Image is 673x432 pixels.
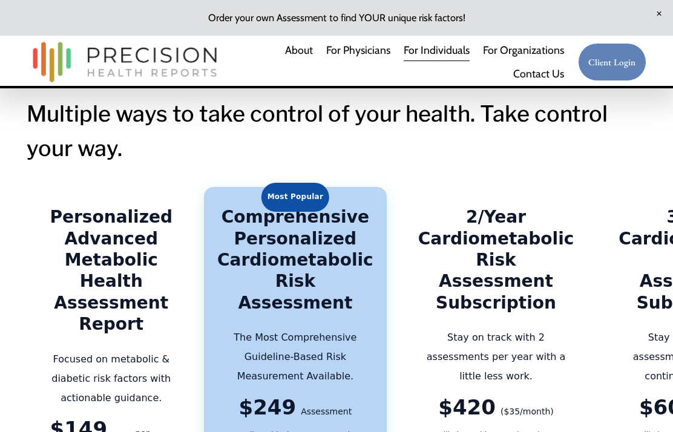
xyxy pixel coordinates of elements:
a: Client Login [578,43,646,81]
iframe: Chat Widget [612,374,673,432]
p: Focused on metabolic & diabetic risk factors with actionable guidance. [50,350,172,408]
h2: Multiple ways to take control of your health. Take control your way. [27,97,620,166]
p: Stay on track with 2 assessments per year with a little less work. [418,328,574,386]
div: Assessment [301,401,352,422]
div: 2/Year Cardiometabolic Risk Assessment Subscription [418,206,574,313]
div: ($35/month) [501,401,554,422]
a: folder dropdown [483,39,564,62]
a: For Physicians [326,39,390,62]
span: For Organizations [483,39,564,61]
div: Comprehensive Personalized Cardiometabolic Risk Assessment [217,206,373,313]
p: The Most Comprehensive Guideline-Based Risk Measurement Available. [217,328,373,386]
a: Contact Us [513,62,564,86]
img: Precision Health Reports [27,36,223,88]
div: $420 [438,397,496,418]
div: $249 [239,397,297,418]
a: About [285,39,313,62]
div: Most Popular [261,183,329,211]
a: For Individuals [404,39,470,62]
div: Personalized Advanced Metabolic Health Assessment Report [50,206,172,335]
